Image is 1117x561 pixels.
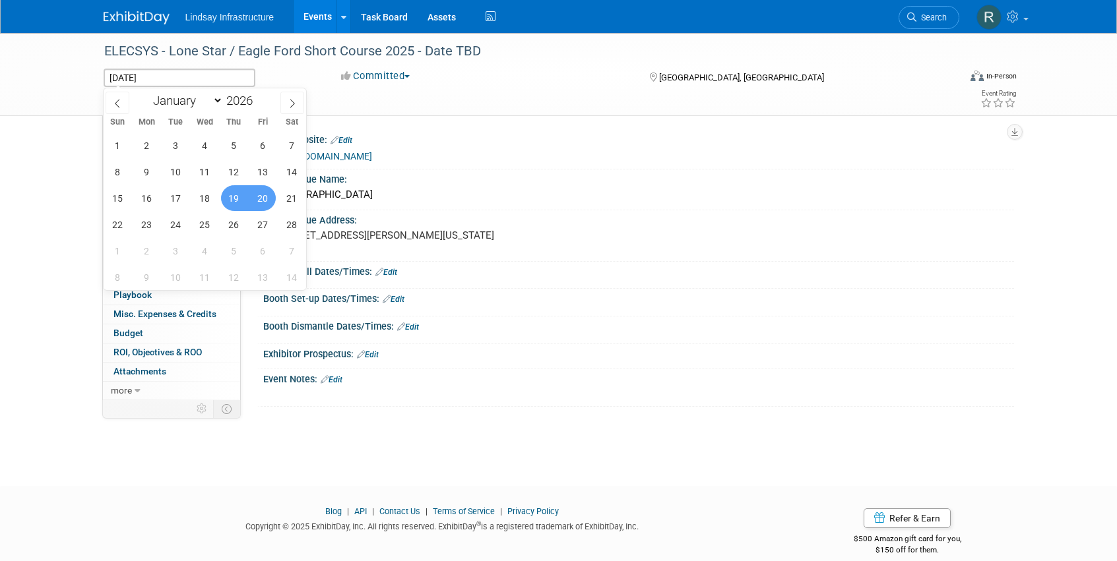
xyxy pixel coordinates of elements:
[192,238,218,264] span: March 4, 2026
[354,506,367,516] a: API
[163,238,189,264] span: March 3, 2026
[273,185,1004,205] div: [GEOGRAPHIC_DATA]
[422,506,431,516] span: |
[344,506,352,516] span: |
[916,13,947,22] span: Search
[250,238,276,264] span: March 6, 2026
[111,385,132,396] span: more
[279,133,305,158] span: February 7, 2026
[881,69,1017,88] div: Event Format
[105,238,131,264] span: March 1, 2026
[103,115,240,134] a: Event Information
[263,289,1014,306] div: Booth Set-up Dates/Times:
[250,159,276,185] span: February 13, 2026
[103,229,240,248] a: Shipments
[103,286,240,305] a: Playbook
[277,118,306,127] span: Sat
[103,134,240,153] a: Booth
[221,212,247,237] span: February 26, 2026
[278,229,561,241] pre: [STREET_ADDRESS][PERSON_NAME][US_STATE]
[103,363,240,381] a: Attachments
[103,191,240,210] a: Asset Reservations
[221,264,247,290] span: March 12, 2026
[248,118,277,127] span: Fri
[132,118,161,127] span: Mon
[134,212,160,237] span: February 23, 2026
[163,159,189,185] span: February 10, 2026
[971,71,984,81] img: Format-Inperson.png
[105,185,131,211] span: February 15, 2026
[250,185,276,211] span: February 20, 2026
[105,133,131,158] span: February 1, 2026
[134,238,160,264] span: March 2, 2026
[221,133,247,158] span: February 5, 2026
[801,525,1014,555] div: $500 Amazon gift card for you,
[103,154,240,172] a: Staff
[250,212,276,237] span: February 27, 2026
[379,506,420,516] a: Contact Us
[134,133,160,158] span: February 2, 2026
[659,73,824,82] span: [GEOGRAPHIC_DATA], [GEOGRAPHIC_DATA]
[103,249,240,267] a: Sponsorships
[357,350,379,359] a: Edit
[113,366,166,376] span: Attachments
[113,309,216,319] span: Misc. Expenses & Credits
[104,118,133,127] span: Sun
[980,90,1016,97] div: Event Rating
[163,264,189,290] span: March 10, 2026
[103,210,240,229] a: Giveaways
[113,347,202,357] span: ROI, Objectives & ROO
[864,508,951,528] a: Refer & Earn
[191,400,214,417] td: Personalize Event Tab Strip
[113,328,143,338] span: Budget
[103,382,240,400] a: more
[507,506,559,516] a: Privacy Policy
[103,305,240,324] a: Misc. Expenses & Credits
[976,5,1002,30] img: Ryan Wilcox
[899,6,959,29] a: Search
[192,133,218,158] span: February 4, 2026
[375,268,397,277] a: Edit
[476,520,481,527] sup: ®
[263,210,1014,227] div: Event Venue Address:
[321,375,342,384] a: Edit
[279,159,305,185] span: February 14, 2026
[103,268,240,286] a: Tasks
[263,316,1014,334] div: Booth Dismantle Dates/Times:
[369,506,377,516] span: |
[433,506,495,516] a: Terms of Service
[104,69,255,87] input: Event Start Date - End Date
[103,324,240,343] a: Budget
[250,133,276,158] span: February 6, 2026
[263,344,1014,361] div: Exhibitor Prospectus:
[147,92,223,109] select: Month
[223,93,263,108] input: Year
[801,545,1014,556] div: $150 off for them.
[250,264,276,290] span: March 13, 2026
[103,172,240,191] a: Travel Reservations
[497,506,505,516] span: |
[986,71,1017,81] div: In-Person
[103,343,240,362] a: ROI, Objectives & ROO
[263,262,1014,279] div: Exhibit Hall Dates/Times:
[263,369,1014,386] div: Event Notes:
[279,264,305,290] span: March 14, 2026
[163,212,189,237] span: February 24, 2026
[104,517,782,533] div: Copyright © 2025 ExhibitDay, Inc. All rights reserved. ExhibitDay is a registered trademark of Ex...
[263,130,1014,147] div: Event Website:
[325,506,342,516] a: Blog
[134,185,160,211] span: February 16, 2026
[221,159,247,185] span: February 12, 2026
[190,118,219,127] span: Wed
[104,11,170,24] img: ExhibitDay
[279,212,305,237] span: February 28, 2026
[192,185,218,211] span: February 18, 2026
[279,238,305,264] span: March 7, 2026
[336,69,415,83] button: Committed
[100,40,940,63] div: ELECSYS - Lone Star / Eagle Ford Short Course 2025 - Date TBD
[113,289,152,300] span: Playbook
[397,322,419,332] a: Edit
[383,295,404,304] a: Edit
[185,12,274,22] span: Lindsay Infrastructure
[213,400,240,417] td: Toggle Event Tabs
